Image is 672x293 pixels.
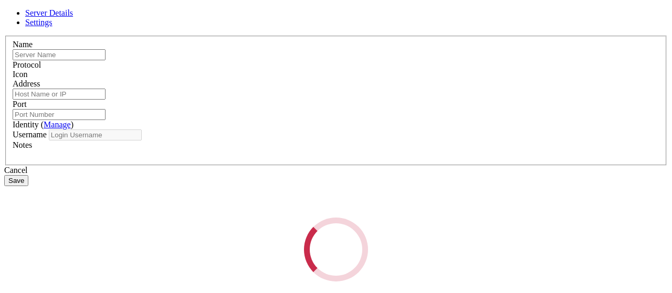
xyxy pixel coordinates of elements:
[4,118,536,127] x-row: Last login: [DATE] from [TECHNICAL_ID]
[13,70,27,79] label: Icon
[13,120,73,129] label: Identity
[4,39,536,48] x-row: * Support: [URL][DOMAIN_NAME]
[49,129,142,140] input: Login Username
[4,66,536,74] x-row: not required on a system that users do not log into.
[25,18,52,27] a: Settings
[4,83,536,92] x-row: To restore this content, you can run the 'unminimize' command.
[13,100,27,108] label: Port
[4,127,536,136] x-row: root@homeless-cock:~#
[4,4,536,13] x-row: Welcome to Ubuntu 22.04.2 LTS (GNU/Linux 5.15.0-152-generic x86_64)
[44,120,71,129] a: Manage
[4,166,668,175] div: Cancel
[102,127,106,136] div: (22, 14)
[4,101,536,110] x-row: Run 'do-release-upgrade' to upgrade to it.
[25,8,73,17] a: Server Details
[4,92,536,101] x-row: New release '24.04.3 LTS' available.
[41,120,73,129] span: ( )
[13,79,40,88] label: Address
[4,57,536,66] x-row: This system has been minimized by removing packages and content that are
[13,140,32,149] label: Notes
[13,49,106,60] input: Server Name
[4,30,536,39] x-row: * Management: [URL][DOMAIN_NAME]
[4,21,536,30] x-row: * Documentation: [URL][DOMAIN_NAME]
[13,60,41,69] label: Protocol
[13,130,47,139] label: Username
[13,109,106,120] input: Port Number
[304,218,368,281] div: Loading...
[13,89,106,100] input: Host Name or IP
[4,175,28,186] button: Save
[13,40,33,49] label: Name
